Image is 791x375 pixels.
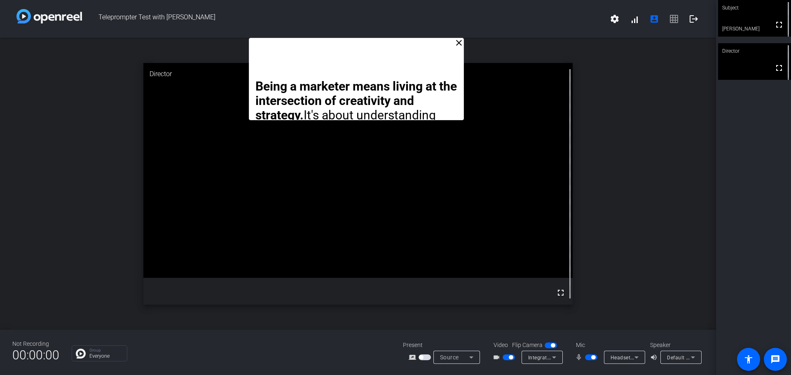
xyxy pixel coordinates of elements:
[610,14,620,24] mat-icon: settings
[89,354,123,359] p: Everyone
[575,352,585,362] mat-icon: mic_none
[650,341,700,349] div: Speaker
[667,354,758,361] span: Default - Headphones (WH-1000XM3)
[440,354,459,361] span: Source
[493,352,503,362] mat-icon: videocam_outline
[255,79,457,238] p: It's about understanding people—what they need, what they value, and how they connect with brands...
[409,352,419,362] mat-icon: screen_share_outline
[512,341,543,349] span: Flip Camera
[76,349,86,359] img: Chat Icon
[774,63,784,73] mat-icon: fullscreen
[649,14,659,24] mat-icon: account_box
[255,79,460,122] strong: Being a marketer means living at the intersection of creativity and strategy.
[611,354,669,361] span: Headset (WH-1000XM3)
[744,354,754,364] mat-icon: accessibility
[16,9,82,23] img: white-gradient.svg
[12,345,59,365] span: 00:00:00
[689,14,699,24] mat-icon: logout
[403,341,485,349] div: Present
[528,354,614,361] span: Integrated RGB Camera (2ef4:4944)
[568,341,650,349] div: Mic
[718,43,791,59] div: Director
[556,288,566,298] mat-icon: fullscreen
[12,340,59,348] div: Not Recording
[774,20,784,30] mat-icon: fullscreen
[143,63,573,85] div: Director
[454,38,464,48] mat-icon: close
[770,354,780,364] mat-icon: message
[650,352,660,362] mat-icon: volume_up
[494,341,508,349] span: Video
[89,348,123,352] p: Group
[625,9,644,29] button: signal_cellular_alt
[82,9,605,29] span: Teleprompter Test with [PERSON_NAME]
